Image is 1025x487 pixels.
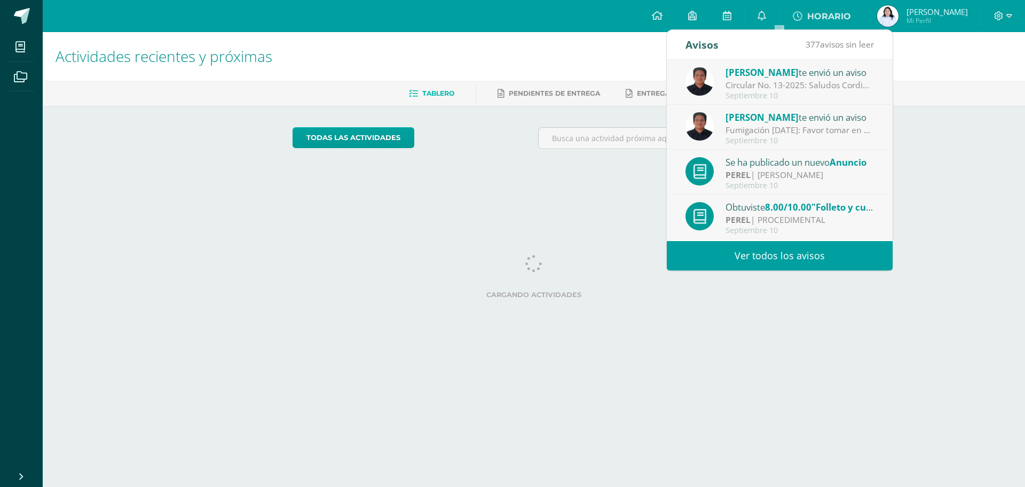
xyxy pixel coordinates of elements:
[726,155,874,169] div: Se ha publicado un nuevo
[409,85,454,102] a: Tablero
[509,89,600,97] span: Pendientes de entrega
[726,181,874,190] div: Septiembre 10
[726,214,751,226] strong: PEREL
[539,128,775,149] input: Busca una actividad próxima aquí...
[906,6,968,17] span: [PERSON_NAME]
[726,124,874,136] div: Fumigación 10 de septiembre 2025: Favor tomar en consideración la información referida.
[726,169,874,181] div: | [PERSON_NAME]
[726,200,874,214] div: Obtuviste en
[637,89,684,97] span: Entregadas
[726,66,799,79] span: [PERSON_NAME]
[811,201,902,213] span: "Folleto y cuaderno"
[806,38,874,50] span: avisos sin leer
[667,241,893,270] a: Ver todos los avisos
[726,79,874,91] div: Circular No. 13-2025: Saludos Cordiales, por este medio se hace notificación electrónica de la ci...
[877,5,898,27] img: 8a7318a875dd17d5ab79ac8153c96a7f.png
[726,226,874,235] div: Septiembre 10
[685,30,719,59] div: Avisos
[726,65,874,79] div: te envió un aviso
[765,201,811,213] span: 8.00/10.00
[685,67,714,96] img: eff8bfa388aef6dbf44d967f8e9a2edc.png
[806,38,820,50] span: 377
[293,127,414,148] a: todas las Actividades
[726,110,874,124] div: te envió un aviso
[726,111,799,123] span: [PERSON_NAME]
[726,136,874,145] div: Septiembre 10
[906,16,968,25] span: Mi Perfil
[56,46,272,66] span: Actividades recientes y próximas
[498,85,600,102] a: Pendientes de entrega
[685,112,714,141] img: eff8bfa388aef6dbf44d967f8e9a2edc.png
[726,214,874,226] div: | PROCEDIMENTAL
[830,156,866,168] span: Anuncio
[726,91,874,101] div: Septiembre 10
[726,169,751,181] strong: PEREL
[422,89,454,97] span: Tablero
[807,11,850,21] span: HORARIO
[626,85,684,102] a: Entregadas
[293,291,776,299] label: Cargando actividades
